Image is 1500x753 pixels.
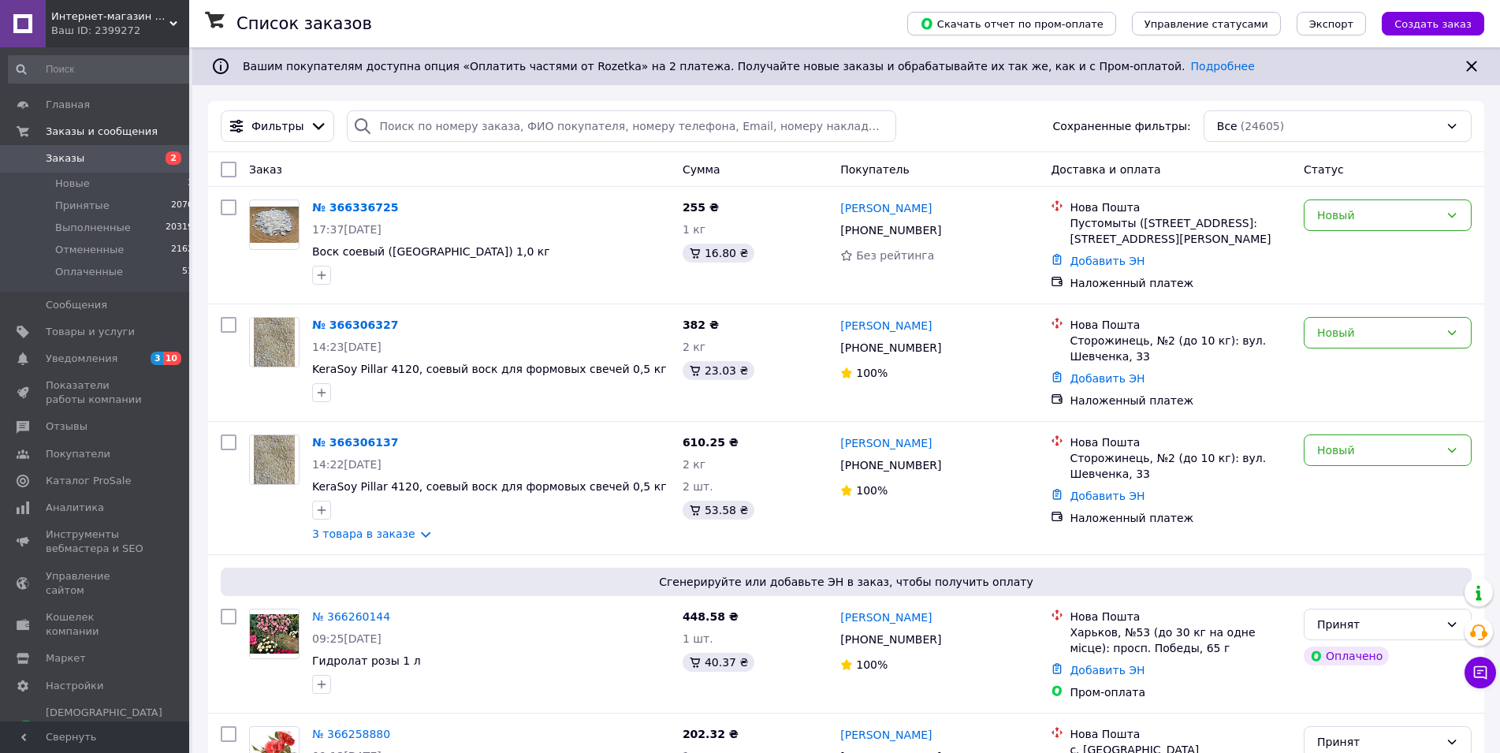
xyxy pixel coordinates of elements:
span: [PHONE_NUMBER] [840,633,941,646]
div: 23.03 ₴ [683,361,754,380]
div: 16.80 ₴ [683,244,754,263]
span: Экспорт [1309,18,1353,30]
a: № 366260144 [312,610,390,623]
div: Новый [1317,207,1439,224]
span: [PHONE_NUMBER] [840,224,941,237]
div: Ваш ID: 2399272 [51,24,189,38]
a: [PERSON_NAME] [840,318,932,334]
div: Нова Пошта [1070,317,1291,333]
span: Сгенерируйте или добавьте ЭН в заказ, чтобы получить оплату [227,574,1465,590]
button: Скачать отчет по пром-оплате [907,12,1116,35]
a: [PERSON_NAME] [840,200,932,216]
span: Кошелек компании [46,610,146,639]
span: Каталог ProSale [46,474,131,488]
a: № 366336725 [312,201,398,214]
a: [PERSON_NAME] [840,609,932,625]
span: Без рейтинга [856,249,934,262]
span: Создать заказ [1394,18,1472,30]
div: Нова Пошта [1070,609,1291,624]
div: Наложенный платеж [1070,510,1291,526]
a: Создать заказ [1366,17,1484,29]
span: [PHONE_NUMBER] [840,459,941,472]
a: Добавить ЭН [1070,664,1145,677]
span: Показатели работы компании [46,378,146,407]
button: Чат с покупателем [1465,657,1496,688]
span: Сохраненные фильтры: [1052,118,1190,134]
span: Принятые [55,199,110,213]
h1: Список заказов [236,14,372,33]
span: 20319 [166,221,193,235]
span: Доставка и оплата [1051,163,1160,176]
span: Сообщения [46,298,107,312]
span: 100% [856,484,888,497]
a: Подробнее [1191,60,1255,73]
span: 610.25 ₴ [683,436,739,449]
span: Инструменты вебмастера и SEO [46,527,146,556]
button: Управление статусами [1132,12,1281,35]
span: Покупатель [840,163,910,176]
span: Товары и услуги [46,325,135,339]
div: Наложенный платеж [1070,393,1291,408]
input: Поиск [8,55,195,84]
div: Нова Пошта [1070,199,1291,215]
span: 3 [188,177,193,191]
a: Воск соевый ([GEOGRAPHIC_DATA]) 1,0 кг [312,245,550,258]
div: Сторожинець, №2 (до 10 кг): вул. Шевченка, 33 [1070,450,1291,482]
a: № 366306327 [312,319,398,331]
div: Нова Пошта [1070,434,1291,450]
span: 2 [166,151,181,165]
a: KeraSoy Pillar 4120, соевый воск для формовых свечей 0,5 кг [312,363,667,375]
span: [PHONE_NUMBER] [840,341,941,354]
span: Уведомления [46,352,117,366]
span: Вашим покупателям доступна опция «Оплатить частями от Rozetka» на 2 платежа. Получайте новые зака... [243,60,1255,73]
img: Фото товару [250,207,299,244]
div: Принят [1317,733,1439,751]
span: Выполненные [55,221,131,235]
span: Сумма [683,163,720,176]
span: 17:37[DATE] [312,223,382,236]
span: Заказы и сообщения [46,125,158,139]
a: [PERSON_NAME] [840,727,932,743]
span: 2 кг [683,458,705,471]
a: [PERSON_NAME] [840,435,932,451]
span: Заказ [249,163,282,176]
div: Пром-оплата [1070,684,1291,700]
span: Главная [46,98,90,112]
div: Пустомыты ([STREET_ADDRESS]: [STREET_ADDRESS][PERSON_NAME] [1070,215,1291,247]
span: 202.32 ₴ [683,728,739,740]
span: 100% [856,367,888,379]
img: Фото товару [254,435,294,484]
div: Наложенный платеж [1070,275,1291,291]
span: Все [1217,118,1238,134]
a: Добавить ЭН [1070,255,1145,267]
button: Экспорт [1297,12,1366,35]
a: № 366258880 [312,728,390,740]
span: 382 ₴ [683,319,719,331]
div: Принят [1317,616,1439,633]
span: Управление статусами [1145,18,1268,30]
span: Заказы [46,151,84,166]
div: 53.58 ₴ [683,501,754,520]
span: 2162 [171,243,193,257]
a: 3 товара в заказе [312,527,415,540]
a: Фото товару [249,434,300,485]
img: Фото товару [254,318,294,367]
span: 2 кг [683,341,705,353]
span: 100% [856,658,888,671]
span: Покупатели [46,447,110,461]
span: Аналитика [46,501,104,515]
span: 3 [151,352,163,365]
a: Гидролат розы 1 л [312,654,421,667]
span: Статус [1304,163,1344,176]
button: Создать заказ [1382,12,1484,35]
span: (24605) [1241,120,1284,132]
span: Отмененные [55,243,124,257]
span: 448.58 ₴ [683,610,739,623]
span: 2070 [171,199,193,213]
div: Новый [1317,442,1439,459]
a: Фото товару [249,609,300,659]
a: Фото товару [249,317,300,367]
